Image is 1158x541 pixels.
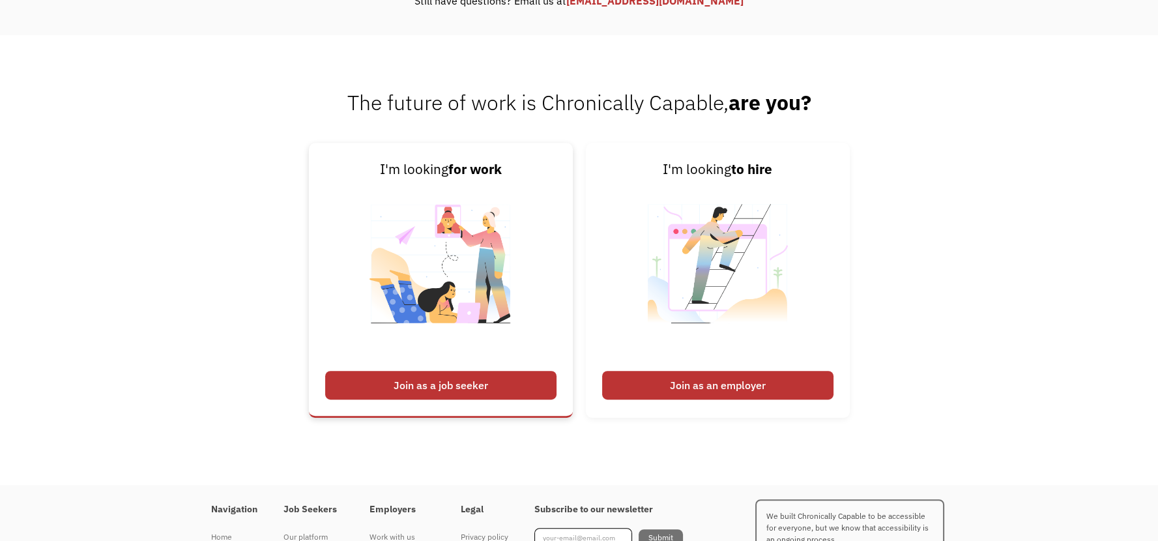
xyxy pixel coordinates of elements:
div: Join as a job seeker [325,371,557,400]
h4: Job Seekers [283,504,343,516]
a: I'm lookingto hireJoin as an employer [586,143,850,418]
strong: for work [448,160,502,178]
h4: Legal [461,504,508,516]
a: I'm lookingfor workJoin as a job seeker [309,143,573,418]
div: Join as an employer [602,371,833,400]
h4: Employers [369,504,435,516]
span: The future of work is Chronically Capable, [347,89,811,116]
div: I'm looking [325,159,557,180]
img: Chronically Capable Personalized Job Matching [360,180,522,364]
strong: are you? [729,89,811,116]
h4: Subscribe to our newsletter [534,504,683,516]
h4: Navigation [211,504,257,516]
div: I'm looking [602,159,833,180]
strong: to hire [731,160,772,178]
